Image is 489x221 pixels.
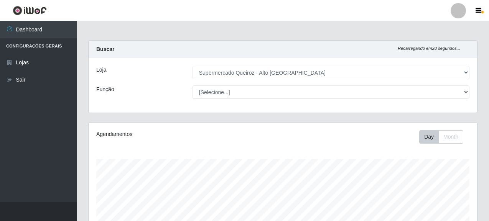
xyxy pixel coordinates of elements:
[419,130,439,144] button: Day
[419,130,469,144] div: Toolbar with button groups
[96,46,114,52] strong: Buscar
[96,66,106,74] label: Loja
[398,46,460,51] i: Recarregando em 28 segundos...
[96,130,245,138] div: Agendamentos
[96,85,114,93] label: Função
[438,130,463,144] button: Month
[13,6,47,15] img: CoreUI Logo
[419,130,463,144] div: First group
